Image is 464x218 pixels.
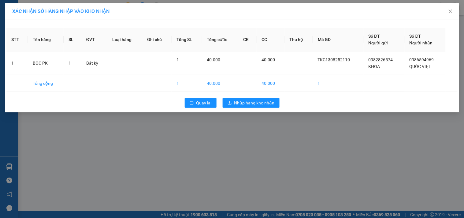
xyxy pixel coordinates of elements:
[262,57,275,62] span: 40.000
[313,28,364,51] th: Mã GD
[448,9,453,14] span: close
[410,57,434,62] span: 0986594969
[238,28,257,51] th: CR
[369,64,380,69] span: KHOA
[28,75,64,92] td: Tổng cộng
[57,15,256,30] li: 271 - [PERSON_NAME] Tự [PERSON_NAME][GEOGRAPHIC_DATA] - [GEOGRAPHIC_DATA][PERSON_NAME]
[81,28,107,51] th: ĐVT
[28,28,64,51] th: Tên hàng
[369,40,388,45] span: Người gửi
[207,57,221,62] span: 40.000
[6,51,28,75] td: 1
[12,8,110,14] span: XÁC NHẬN SỐ HÀNG NHẬP VÀO KHO NHẬN
[190,101,194,106] span: rollback
[369,57,393,62] span: 0982826574
[442,3,459,20] button: Close
[202,28,239,51] th: Tổng cước
[8,8,54,38] img: logo.jpg
[6,28,28,51] th: STT
[69,61,71,66] span: 1
[81,51,107,75] td: Bất kỳ
[223,98,280,108] button: downloadNhập hàng kho nhận
[410,64,431,69] span: QUỐC VIỆT
[410,40,433,45] span: Người nhận
[172,28,202,51] th: Tổng SL
[142,28,172,51] th: Ghi chú
[285,28,313,51] th: Thu hộ
[64,28,81,51] th: SL
[202,75,239,92] td: 40.000
[257,28,284,51] th: CC
[228,101,232,106] span: download
[176,57,179,62] span: 1
[172,75,202,92] td: 1
[369,34,380,39] span: Số ĐT
[313,75,364,92] td: 1
[8,44,67,55] b: GỬI : VP Bến xe
[318,57,350,62] span: TKC1308252110
[234,100,275,106] span: Nhập hàng kho nhận
[257,75,284,92] td: 40.000
[196,100,212,106] span: Quay lại
[107,28,142,51] th: Loại hàng
[185,98,217,108] button: rollbackQuay lại
[410,34,421,39] span: Số ĐT
[28,51,64,75] td: BỌC PK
